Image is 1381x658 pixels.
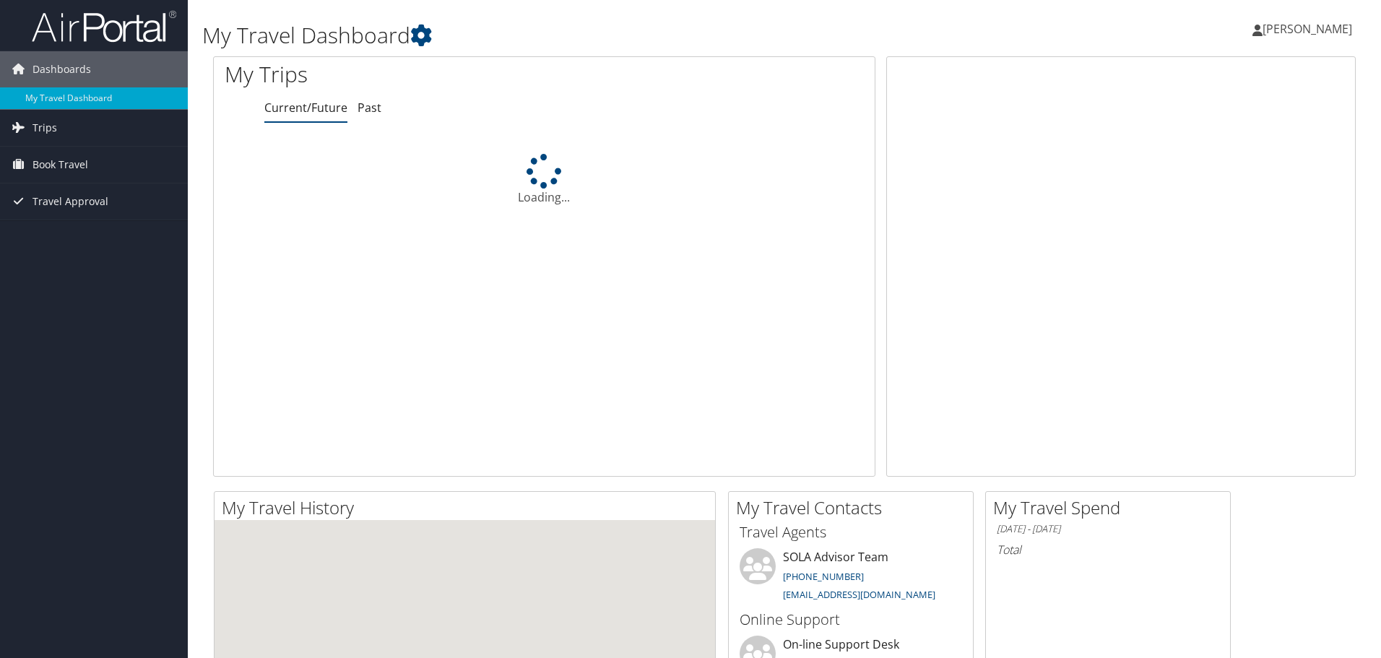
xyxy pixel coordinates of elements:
a: [PERSON_NAME] [1252,7,1367,51]
h3: Online Support [740,610,962,630]
span: Book Travel [33,147,88,183]
span: Dashboards [33,51,91,87]
a: Current/Future [264,100,347,116]
div: Loading... [214,154,875,206]
span: [PERSON_NAME] [1263,21,1352,37]
li: SOLA Advisor Team [732,548,969,607]
h3: Travel Agents [740,522,962,542]
h1: My Trips [225,59,589,90]
h2: My Travel Spend [993,495,1230,520]
span: Travel Approval [33,183,108,220]
span: Trips [33,110,57,146]
a: Past [358,100,381,116]
h2: My Travel Contacts [736,495,973,520]
h6: Total [997,542,1219,558]
a: [PHONE_NUMBER] [783,570,864,583]
h1: My Travel Dashboard [202,20,979,51]
img: airportal-logo.png [32,9,176,43]
h2: My Travel History [222,495,715,520]
h6: [DATE] - [DATE] [997,522,1219,536]
a: [EMAIL_ADDRESS][DOMAIN_NAME] [783,588,935,601]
